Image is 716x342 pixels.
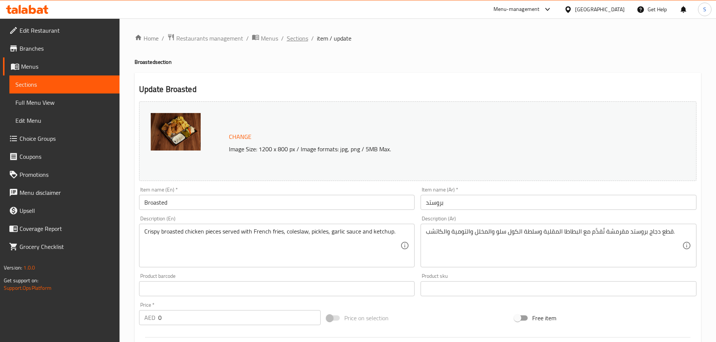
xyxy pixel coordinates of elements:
[4,263,22,273] span: Version:
[426,228,682,264] textarea: قطع دجاج بروستد مقرمشة تُقدَّم مع البطاطا المقلية وسلطة الكول سلو والمخلل والتومية والكاتشب.
[21,62,114,71] span: Menus
[3,184,120,202] a: Menu disclaimer
[261,34,278,43] span: Menus
[3,39,120,57] a: Branches
[15,80,114,89] span: Sections
[3,21,120,39] a: Edit Restaurant
[703,5,706,14] span: S
[139,195,415,210] input: Enter name En
[226,145,627,154] p: Image Size: 1200 x 800 px / Image formats: jpg, png / 5MB Max.
[20,206,114,215] span: Upsell
[20,134,114,143] span: Choice Groups
[167,33,243,43] a: Restaurants management
[135,33,701,43] nav: breadcrumb
[3,130,120,148] a: Choice Groups
[344,313,389,322] span: Price on selection
[135,58,701,66] h4: Broasted section
[317,34,351,43] span: item / update
[15,98,114,107] span: Full Menu View
[3,148,120,166] a: Coupons
[20,188,114,197] span: Menu disclaimer
[158,310,321,325] input: Please enter price
[20,152,114,161] span: Coupons
[281,34,284,43] li: /
[311,34,314,43] li: /
[144,313,155,322] p: AED
[20,26,114,35] span: Edit Restaurant
[532,313,556,322] span: Free item
[4,276,38,285] span: Get support on:
[20,44,114,53] span: Branches
[151,113,201,151] img: mmw_638898826711710565
[15,116,114,125] span: Edit Menu
[139,281,415,296] input: Please enter product barcode
[162,34,164,43] li: /
[135,34,159,43] a: Home
[421,195,696,210] input: Enter name Ar
[287,34,308,43] a: Sections
[493,5,540,14] div: Menu-management
[20,224,114,233] span: Coverage Report
[226,129,254,145] button: Change
[9,75,120,93] a: Sections
[3,57,120,75] a: Menus
[139,84,696,95] h2: Update Broasted
[144,228,401,264] textarea: Crispy broasted chicken pieces served with French fries, coleslaw, pickles, garlic sauce and ketc...
[20,242,114,251] span: Grocery Checklist
[4,283,51,293] a: Support.OpsPlatform
[23,263,35,273] span: 1.0.0
[3,220,120,238] a: Coverage Report
[3,202,120,220] a: Upsell
[421,281,696,296] input: Please enter product sku
[229,131,251,142] span: Change
[575,5,625,14] div: [GEOGRAPHIC_DATA]
[9,93,120,111] a: Full Menu View
[20,170,114,179] span: Promotions
[252,33,278,43] a: Menus
[9,111,120,130] a: Edit Menu
[3,166,120,184] a: Promotions
[3,238,120,256] a: Grocery Checklist
[176,34,243,43] span: Restaurants management
[246,34,249,43] li: /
